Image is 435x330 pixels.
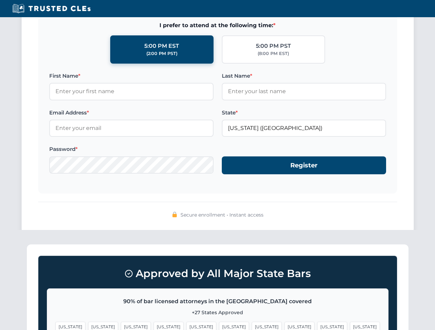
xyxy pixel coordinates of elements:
[180,211,263,219] span: Secure enrollment • Instant access
[222,109,386,117] label: State
[49,21,386,30] span: I prefer to attend at the following time:
[222,72,386,80] label: Last Name
[49,72,214,80] label: First Name
[172,212,177,217] img: 🔒
[47,264,389,283] h3: Approved by All Major State Bars
[55,297,380,306] p: 90% of bar licensed attorneys in the [GEOGRAPHIC_DATA] covered
[55,309,380,316] p: +27 States Approved
[49,145,214,153] label: Password
[222,120,386,137] input: Arizona (AZ)
[49,83,214,100] input: Enter your first name
[222,156,386,175] button: Register
[146,50,177,57] div: (2:00 PM PST)
[49,109,214,117] label: Email Address
[256,42,291,51] div: 5:00 PM PST
[222,83,386,100] input: Enter your last name
[49,120,214,137] input: Enter your email
[10,3,93,14] img: Trusted CLEs
[258,50,289,57] div: (8:00 PM EST)
[144,42,179,51] div: 5:00 PM EST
